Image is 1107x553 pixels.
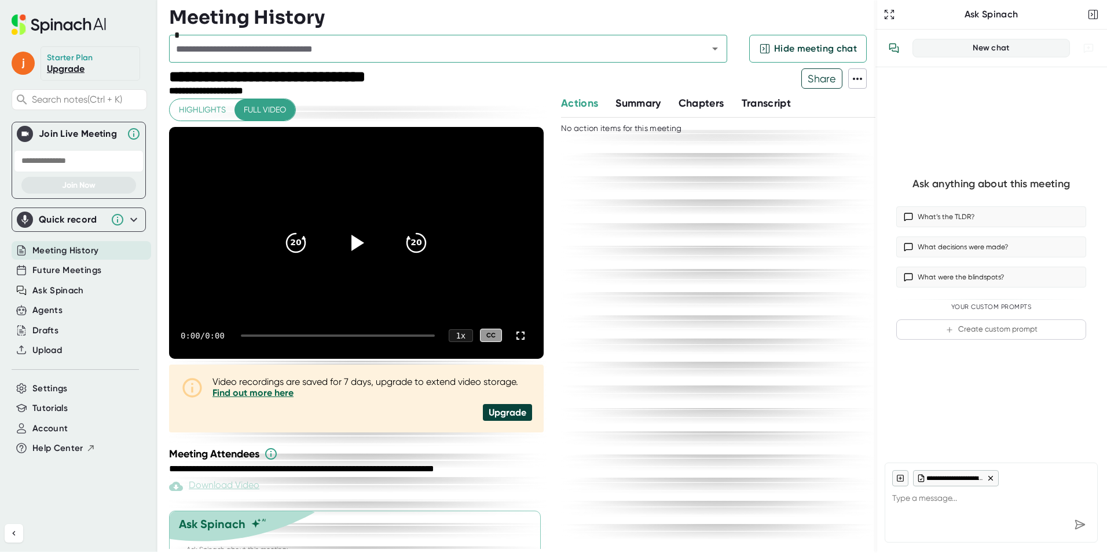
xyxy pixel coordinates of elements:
[707,41,723,57] button: Open
[32,304,63,317] button: Agents
[32,94,144,105] span: Search notes (Ctrl + K)
[1069,514,1090,535] div: Send message
[234,99,295,121] button: Full video
[32,422,68,435] button: Account
[170,99,235,121] button: Highlights
[896,319,1086,340] button: Create custom prompt
[32,442,83,455] span: Help Center
[896,237,1086,257] button: What decisions were made?
[39,128,121,140] div: Join Live Meeting
[32,244,98,257] button: Meeting History
[749,35,867,63] button: Hide meeting chat
[32,442,96,455] button: Help Center
[179,103,226,117] span: Highlights
[801,68,842,89] button: Share
[896,206,1086,227] button: What’s the TLDR?
[244,103,286,117] span: Full video
[679,96,724,111] button: Chapters
[181,331,227,340] div: 0:00 / 0:00
[17,208,141,231] div: Quick record
[32,284,84,297] button: Ask Spinach
[449,329,473,342] div: 1 x
[920,43,1062,53] div: New chat
[480,329,502,342] div: CC
[32,324,58,337] button: Drafts
[615,97,661,110] span: Summary
[12,52,35,75] span: j
[169,479,259,493] div: Paid feature
[742,97,791,110] span: Transcript
[896,303,1086,311] div: Your Custom Prompts
[483,404,532,421] div: Upgrade
[897,9,1085,20] div: Ask Spinach
[615,96,661,111] button: Summary
[17,122,141,145] div: Join Live MeetingJoin Live Meeting
[679,97,724,110] span: Chapters
[21,177,136,194] button: Join Now
[169,447,547,461] div: Meeting Attendees
[62,180,96,190] span: Join Now
[561,97,598,110] span: Actions
[212,387,294,398] a: Find out more here
[32,264,101,277] button: Future Meetings
[19,128,31,140] img: Join Live Meeting
[742,96,791,111] button: Transcript
[32,402,68,415] button: Tutorials
[881,6,897,23] button: Expand to Ask Spinach page
[5,524,23,543] button: Collapse sidebar
[1085,6,1101,23] button: Close conversation sidebar
[212,376,532,398] div: Video recordings are saved for 7 days, upgrade to extend video storage.
[169,6,325,28] h3: Meeting History
[912,177,1070,191] div: Ask anything about this meeting
[561,123,864,134] div: No action items for this meeting
[561,96,598,111] button: Actions
[896,267,1086,288] button: What were the blindspots?
[47,53,93,63] div: Starter Plan
[802,68,842,89] span: Share
[47,63,85,74] a: Upgrade
[32,382,68,395] button: Settings
[39,214,105,225] div: Quick record
[32,344,62,357] button: Upload
[774,42,857,56] span: Hide meeting chat
[882,37,906,60] button: View conversation history
[179,517,245,531] div: Ask Spinach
